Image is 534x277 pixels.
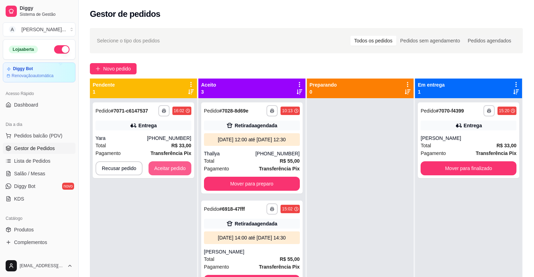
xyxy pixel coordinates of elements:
button: [EMAIL_ADDRESS][DOMAIN_NAME] [3,257,75,274]
button: Mover para finalizado [421,161,516,175]
span: Total [421,142,431,149]
span: Pedido [204,206,219,212]
span: Novo pedido [103,65,131,73]
article: Renovação automática [12,73,53,79]
a: Diggy BotRenovaçãoautomática [3,62,75,82]
a: Dashboard [3,99,75,110]
a: Diggy Botnovo [3,181,75,192]
div: Todos os pedidos [350,36,396,46]
div: 10:13 [282,108,292,114]
span: Salão / Mesas [14,170,45,177]
div: Acesso Rápido [3,88,75,99]
span: Total [204,255,215,263]
h2: Gestor de pedidos [90,8,160,20]
button: Alterar Status [54,45,70,54]
span: Dashboard [14,101,38,108]
div: [PHONE_NUMBER] [255,150,299,157]
div: 15:20 [499,108,509,114]
div: Loja aberta [9,46,38,53]
span: Produtos [14,226,34,233]
span: Pedido [95,108,111,114]
span: Gestor de Pedidos [14,145,55,152]
span: Pagamento [204,263,229,271]
div: [PERSON_NAME] [421,135,516,142]
strong: R$ 33,00 [496,143,516,148]
span: Pedido [421,108,436,114]
div: Catálogo [3,213,75,224]
span: Sistema de Gestão [20,12,73,17]
div: [DATE] 12:00 até [DATE] 12:30 [207,136,297,143]
button: Mover para preparo [204,177,300,191]
strong: Transferência Pix [259,166,300,171]
span: Complementos [14,239,47,246]
span: Selecione o tipo dos pedidos [97,37,160,45]
strong: Transferência Pix [151,150,191,156]
div: Retirada agendada [235,220,277,227]
strong: # 6918-47fff [219,206,245,212]
div: [PERSON_NAME] [204,248,300,255]
strong: # 7070-f4399 [436,108,464,114]
p: 1 [418,88,444,95]
a: Lista de Pedidos [3,155,75,167]
span: A [9,26,16,33]
span: Pedidos balcão (PDV) [14,132,62,139]
a: Produtos [3,224,75,235]
article: Diggy Bot [13,66,33,72]
div: Entrega [138,122,157,129]
span: Pedido [204,108,219,114]
a: Salão / Mesas [3,168,75,179]
p: Pendente [93,81,115,88]
div: Yara [95,135,147,142]
strong: R$ 33,00 [171,143,191,148]
div: [PHONE_NUMBER] [147,135,191,142]
a: Gestor de Pedidos [3,143,75,154]
span: Total [204,157,215,165]
div: Entrega [464,122,482,129]
div: Pedidos sem agendamento [396,36,464,46]
strong: # 7071-c6147537 [111,108,148,114]
span: KDS [14,195,24,202]
div: [DATE] 14:00 até [DATE] 14:30 [207,234,297,241]
span: Pagamento [204,165,229,173]
div: Pedidos agendados [464,36,515,46]
strong: # 7028-8d69e [219,108,248,114]
div: Retirada agendada [235,122,277,129]
p: Em entrega [418,81,444,88]
div: 16:02 [174,108,184,114]
a: KDS [3,193,75,204]
button: Pedidos balcão (PDV) [3,130,75,141]
a: DiggySistema de Gestão [3,3,75,20]
p: 0 [310,88,337,95]
button: Select a team [3,22,75,36]
p: 1 [93,88,115,95]
strong: Transferência Pix [259,264,300,270]
button: Novo pedido [90,63,137,74]
span: Diggy Bot [14,183,35,190]
div: [PERSON_NAME] ... [21,26,66,33]
p: 3 [201,88,216,95]
strong: R$ 55,00 [280,158,300,164]
span: Lista de Pedidos [14,157,51,164]
div: 15:02 [282,206,292,212]
button: Aceitar pedido [149,161,191,175]
span: plus [95,66,100,71]
strong: Transferência Pix [476,150,516,156]
div: Dia a dia [3,119,75,130]
strong: R$ 55,00 [280,256,300,262]
span: Total [95,142,106,149]
div: Thallya [204,150,256,157]
span: Pagamento [421,149,446,157]
p: Aceito [201,81,216,88]
span: [EMAIL_ADDRESS][DOMAIN_NAME] [20,263,64,269]
button: Recusar pedido [95,161,143,175]
p: Preparando [310,81,337,88]
span: Pagamento [95,149,121,157]
a: Complementos [3,237,75,248]
span: Diggy [20,5,73,12]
